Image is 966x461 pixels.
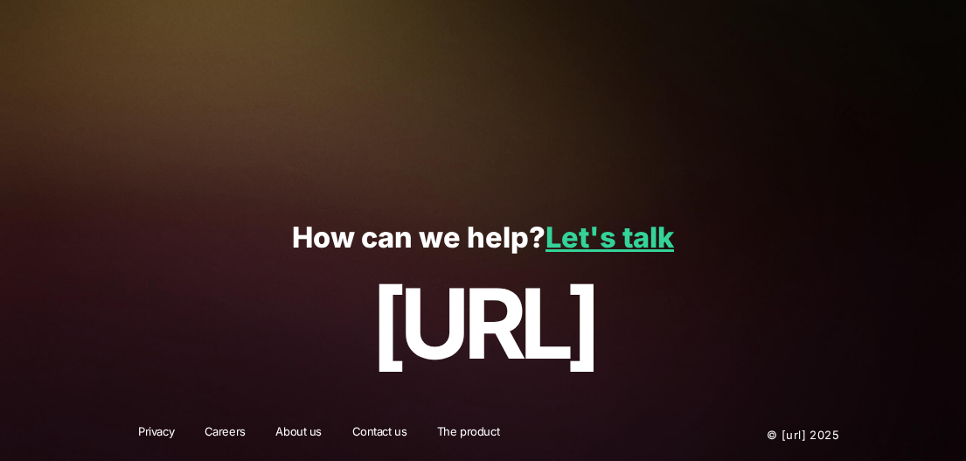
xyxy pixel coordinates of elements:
p: © [URL] 2025 [661,423,839,446]
a: The product [426,423,511,446]
p: [URL] [38,269,928,378]
a: Privacy [127,423,185,446]
a: Careers [193,423,257,446]
a: Let's talk [546,220,674,255]
a: Contact us [341,423,419,446]
a: About us [264,423,333,446]
p: How can we help? [38,222,928,255]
